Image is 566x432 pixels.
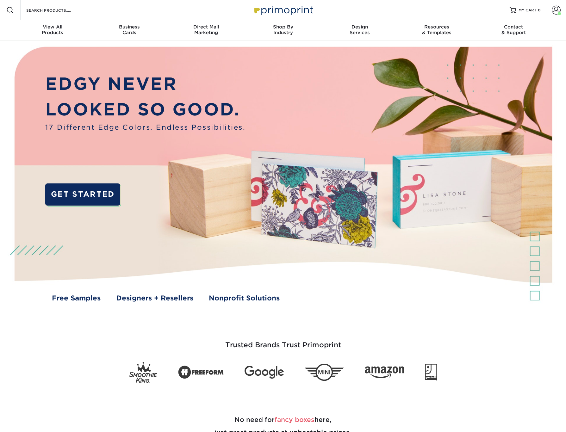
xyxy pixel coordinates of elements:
[52,293,101,303] a: Free Samples
[14,24,91,35] div: Products
[14,20,91,40] a: View AllProducts
[398,24,475,30] span: Resources
[45,71,246,97] p: EDGY NEVER
[475,24,552,30] span: Contact
[245,20,321,40] a: Shop ByIndustry
[91,24,168,35] div: Cards
[168,24,245,30] span: Direct Mail
[245,24,321,35] div: Industry
[178,362,224,382] img: Freeform
[321,20,398,40] a: DesignServices
[475,20,552,40] a: Contact& Support
[91,24,168,30] span: Business
[275,416,314,423] span: fancy boxes
[45,97,246,122] p: LOOKED SO GOOD.
[425,364,437,381] img: Goodwill
[91,20,168,40] a: BusinessCards
[129,362,157,383] img: Smoothie King
[365,367,404,379] img: Amazon
[398,20,475,40] a: Resources& Templates
[168,20,245,40] a: Direct MailMarketing
[116,293,193,303] a: Designers + Resellers
[245,24,321,30] span: Shop By
[14,24,91,30] span: View All
[45,122,246,132] span: 17 Different Edge Colors. Endless Possibilities.
[45,183,120,206] a: GET STARTED
[321,24,398,30] span: Design
[26,6,87,14] input: SEARCH PRODUCTS.....
[475,24,552,35] div: & Support
[209,293,280,303] a: Nonprofit Solutions
[538,8,541,12] span: 0
[519,8,537,13] span: MY CART
[98,326,468,357] h3: Trusted Brands Trust Primoprint
[245,366,284,379] img: Google
[398,24,475,35] div: & Templates
[305,364,344,381] img: Mini
[168,24,245,35] div: Marketing
[252,3,315,17] img: Primoprint
[321,24,398,35] div: Services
